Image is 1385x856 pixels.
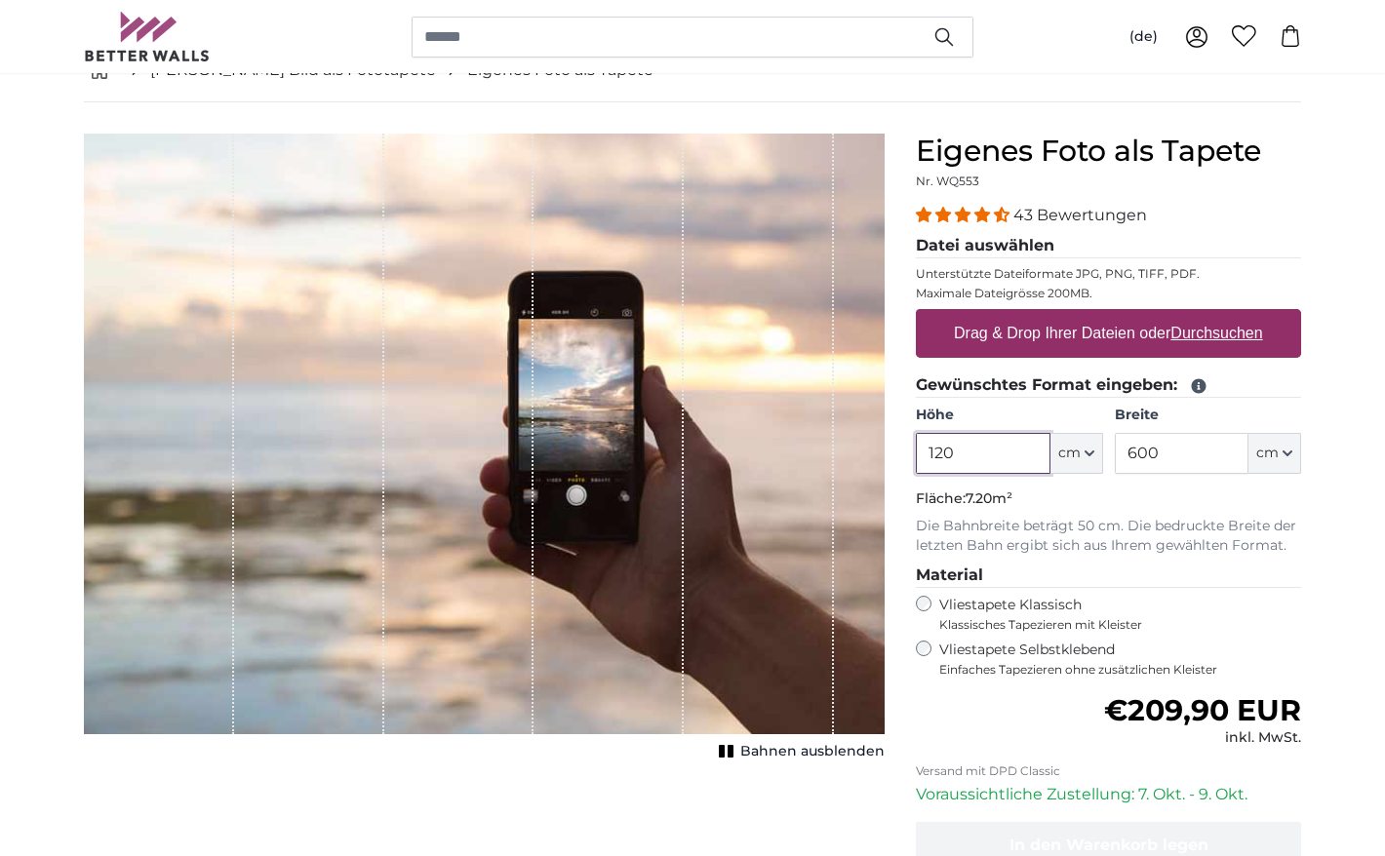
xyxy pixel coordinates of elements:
span: Bahnen ausblenden [740,742,885,761]
label: Drag & Drop Ihrer Dateien oder [946,314,1271,353]
div: 1 of 1 [84,134,885,765]
label: Vliestapete Selbstklebend [939,641,1301,678]
p: Fläche: [916,489,1301,509]
button: cm [1248,433,1301,474]
p: Die Bahnbreite beträgt 50 cm. Die bedruckte Breite der letzten Bahn ergibt sich aus Ihrem gewählt... [916,517,1301,556]
p: Voraussichtliche Zustellung: 7. Okt. - 9. Okt. [916,783,1301,806]
p: Unterstützte Dateiformate JPG, PNG, TIFF, PDF. [916,266,1301,282]
span: 7.20m² [966,489,1012,507]
span: Einfaches Tapezieren ohne zusätzlichen Kleister [939,662,1301,678]
span: 43 Bewertungen [1013,206,1147,224]
h1: Eigenes Foto als Tapete [916,134,1301,169]
legend: Material [916,564,1301,588]
span: Nr. WQ553 [916,174,979,188]
p: Versand mit DPD Classic [916,763,1301,779]
div: inkl. MwSt. [1104,728,1301,748]
button: (de) [1114,19,1173,55]
span: cm [1058,444,1081,463]
button: Bahnen ausblenden [713,738,885,765]
label: Breite [1115,406,1301,425]
span: Klassisches Tapezieren mit Kleister [939,617,1285,633]
label: Höhe [916,406,1102,425]
legend: Datei auswählen [916,234,1301,258]
span: €209,90 EUR [1104,692,1301,728]
label: Vliestapete Klassisch [939,596,1285,633]
span: cm [1256,444,1279,463]
p: Maximale Dateigrösse 200MB. [916,286,1301,301]
img: Betterwalls [84,12,211,61]
u: Durchsuchen [1171,325,1263,341]
span: In den Warenkorb legen [1009,836,1208,854]
legend: Gewünschtes Format eingeben: [916,373,1301,398]
span: 4.40 stars [916,206,1013,224]
button: cm [1050,433,1103,474]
